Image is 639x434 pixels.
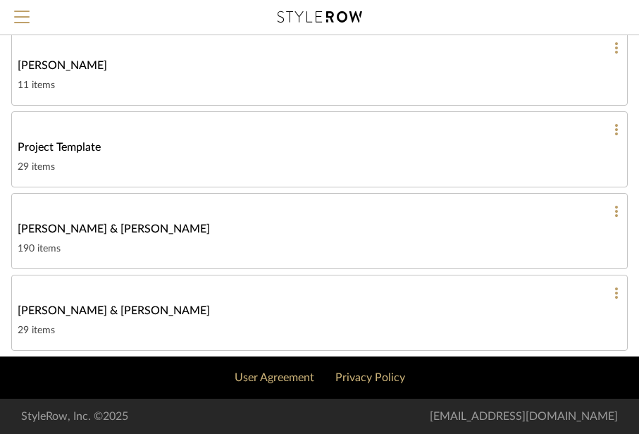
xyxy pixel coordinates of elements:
[335,372,405,383] a: Privacy Policy
[18,221,210,237] span: [PERSON_NAME] & [PERSON_NAME]
[18,159,621,175] div: 29 items
[235,372,314,383] a: User Agreement
[18,322,621,339] div: 29 items
[11,30,628,106] a: [PERSON_NAME]11 items
[11,193,628,269] a: [PERSON_NAME] & [PERSON_NAME]190 items
[18,302,210,319] span: [PERSON_NAME] & [PERSON_NAME]
[18,77,621,94] div: 11 items
[11,275,628,351] a: [PERSON_NAME] & [PERSON_NAME]29 items
[18,57,107,74] span: [PERSON_NAME]
[18,240,621,257] div: 190 items
[21,408,128,425] div: StyleRow, Inc. ©2025
[430,411,618,423] a: [EMAIL_ADDRESS][DOMAIN_NAME]
[11,111,628,187] a: Project Template29 items
[18,139,101,156] span: Project Template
